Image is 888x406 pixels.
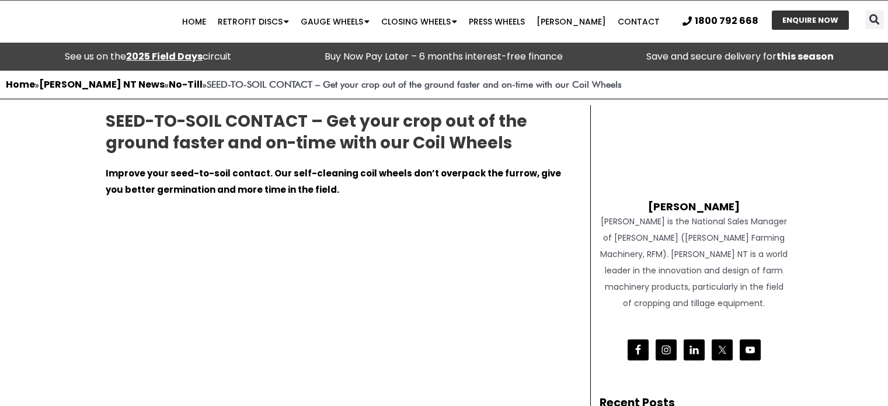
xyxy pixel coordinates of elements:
[612,10,666,33] a: Contact
[302,48,586,65] p: Buy Now Pay Later – 6 months interest-free finance
[463,10,531,33] a: Press Wheels
[169,78,203,91] a: No-Till
[35,4,152,40] img: Ryan NT logo
[295,10,375,33] a: Gauge Wheels
[106,111,573,154] h2: SEED-TO-SOIL CONTACT – Get your crop out of the ground faster and on-time with our Coil Wheels
[600,189,789,213] h4: [PERSON_NAME]
[598,48,882,65] p: Save and secure delivery for
[172,10,670,33] nav: Menu
[695,16,758,26] span: 1800 792 668
[375,10,463,33] a: Closing Wheels
[6,78,35,91] a: Home
[772,11,849,30] a: ENQUIRE NOW
[6,48,290,65] div: See us on the circuit
[865,11,884,29] div: Search
[106,165,573,198] p: Improve your seed-to-soil contact. Our self-cleaning coil wheels don’t overpack the furrow, give ...
[212,10,295,33] a: Retrofit Discs
[6,79,622,90] span: » » »
[207,79,622,90] strong: SEED-TO-SOIL CONTACT – Get your crop out of the ground faster and on-time with our Coil Wheels
[176,10,212,33] a: Home
[682,16,758,26] a: 1800 792 668
[782,16,838,24] span: ENQUIRE NOW
[126,50,203,63] a: 2025 Field Days
[600,213,789,311] div: [PERSON_NAME] is the National Sales Manager of [PERSON_NAME] ([PERSON_NAME] Farming Machinery, RF...
[776,50,834,63] strong: this season
[531,10,612,33] a: [PERSON_NAME]
[39,78,165,91] a: [PERSON_NAME] NT News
